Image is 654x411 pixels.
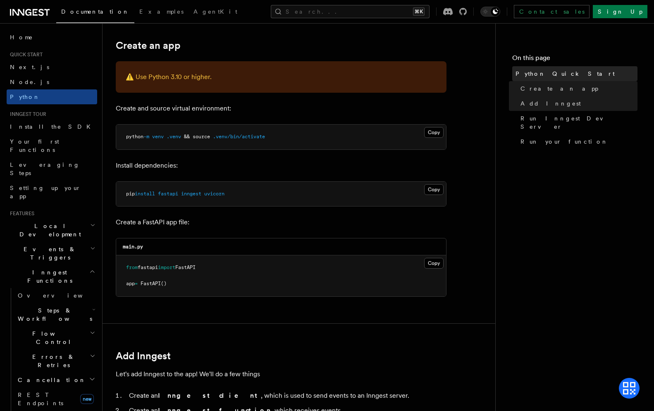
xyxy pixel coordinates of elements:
span: venv [152,134,164,139]
a: Run your function [517,134,637,149]
a: Add Inngest [116,350,171,362]
span: REST Endpoints [18,392,63,406]
strong: Inngest client [158,392,261,399]
span: Flow Control [14,329,90,346]
span: Run your function [520,137,608,146]
span: new [80,394,94,404]
a: Examples [134,2,189,22]
span: Python Quick Start [516,70,615,78]
kbd: ⌘K [413,7,425,16]
a: Node.js [7,75,97,89]
a: Install the SDK [7,119,97,134]
p: ⚠️ Use Python 3.10 or higher. [126,71,437,83]
span: Quick start [7,51,43,58]
a: Python [7,89,97,104]
button: Toggle dark mode [480,7,500,17]
span: app [126,281,135,286]
span: source [193,134,210,139]
span: Examples [139,8,184,15]
span: Create an app [520,84,598,93]
span: Documentation [61,8,129,15]
button: Steps & Workflows [14,303,97,326]
a: Your first Functions [7,134,97,157]
a: Leveraging Steps [7,157,97,180]
span: inngest [181,191,201,197]
span: Your first Functions [10,138,59,153]
span: Next.js [10,64,49,70]
span: = [135,281,138,286]
a: Home [7,30,97,45]
h4: On this page [512,53,637,66]
button: Search...⌘K [271,5,430,18]
span: -m [143,134,149,139]
a: Sign Up [593,5,647,18]
button: Errors & Retries [14,349,97,373]
li: Create an , which is used to send events to an Inngest server. [127,390,446,401]
span: install [135,191,155,197]
span: Run Inngest Dev Server [520,114,637,131]
span: Python [10,94,40,100]
span: Cancellation [14,376,86,384]
span: Setting up your app [10,185,81,199]
button: Copy [424,258,444,269]
span: python [126,134,143,139]
span: Features [7,210,34,217]
a: Add Inngest [517,96,637,111]
span: pip [126,191,135,197]
span: FastAPI [141,281,161,286]
button: Events & Triggers [7,242,97,265]
button: Local Development [7,219,97,242]
span: && [184,134,190,139]
button: Copy [424,184,444,195]
span: Add Inngest [520,99,581,108]
a: Python Quick Start [512,66,637,81]
span: Local Development [7,222,90,238]
button: Inngest Functions [7,265,97,288]
a: Setting up your app [7,180,97,204]
span: AgentKit [193,8,237,15]
span: Errors & Retries [14,353,90,369]
span: fastapi [138,264,158,270]
a: Contact sales [514,5,590,18]
p: Install dependencies: [116,160,446,171]
span: uvicorn [204,191,224,197]
a: Create an app [116,40,181,51]
a: Overview [14,288,97,303]
button: Copy [424,127,444,138]
p: Let's add Inngest to the app! We'll do a few things [116,368,446,380]
span: import [158,264,175,270]
a: AgentKit [189,2,242,22]
p: Create a FastAPI app file: [116,216,446,228]
span: fastapi [158,191,178,197]
span: FastAPI [175,264,196,270]
a: Next.js [7,60,97,75]
span: .venv/bin/activate [213,134,265,139]
a: Run Inngest Dev Server [517,111,637,134]
p: Create and source virtual environment: [116,103,446,114]
span: Steps & Workflows [14,306,92,323]
span: Inngest Functions [7,268,89,285]
button: Flow Control [14,326,97,349]
span: .venv [167,134,181,139]
span: Install the SDK [10,123,95,130]
span: () [161,281,167,286]
span: Overview [18,292,103,299]
span: from [126,264,138,270]
button: Cancellation [14,373,97,387]
span: Home [10,33,33,41]
a: Create an app [517,81,637,96]
span: Events & Triggers [7,245,90,262]
span: Node.js [10,79,49,85]
span: Inngest tour [7,111,46,118]
code: main.py [123,244,143,250]
a: Documentation [56,2,134,23]
a: REST Endpointsnew [14,387,97,411]
span: Leveraging Steps [10,161,80,176]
